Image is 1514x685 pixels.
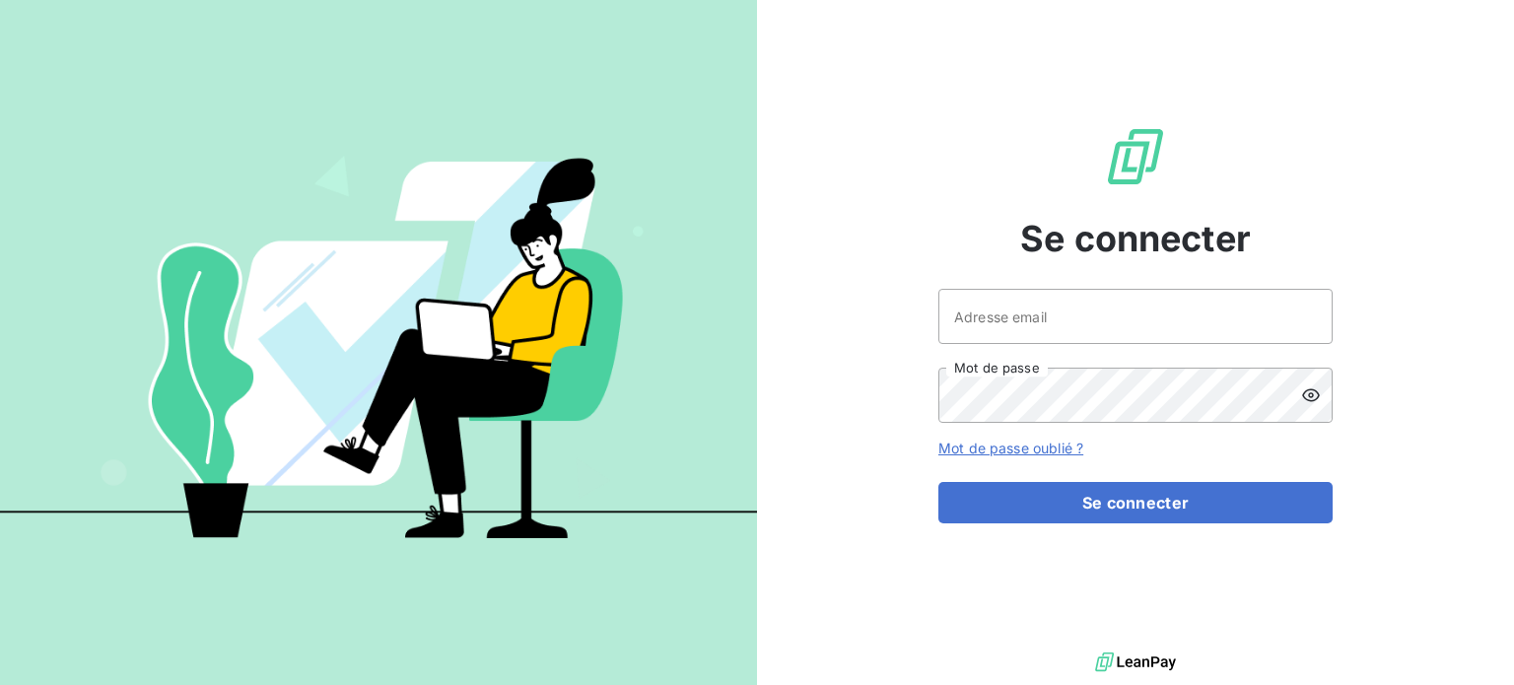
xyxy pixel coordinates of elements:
[1095,648,1176,677] img: logo
[938,482,1333,523] button: Se connecter
[1104,125,1167,188] img: Logo LeanPay
[1020,212,1251,265] span: Se connecter
[938,289,1333,344] input: placeholder
[938,440,1083,456] a: Mot de passe oublié ?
